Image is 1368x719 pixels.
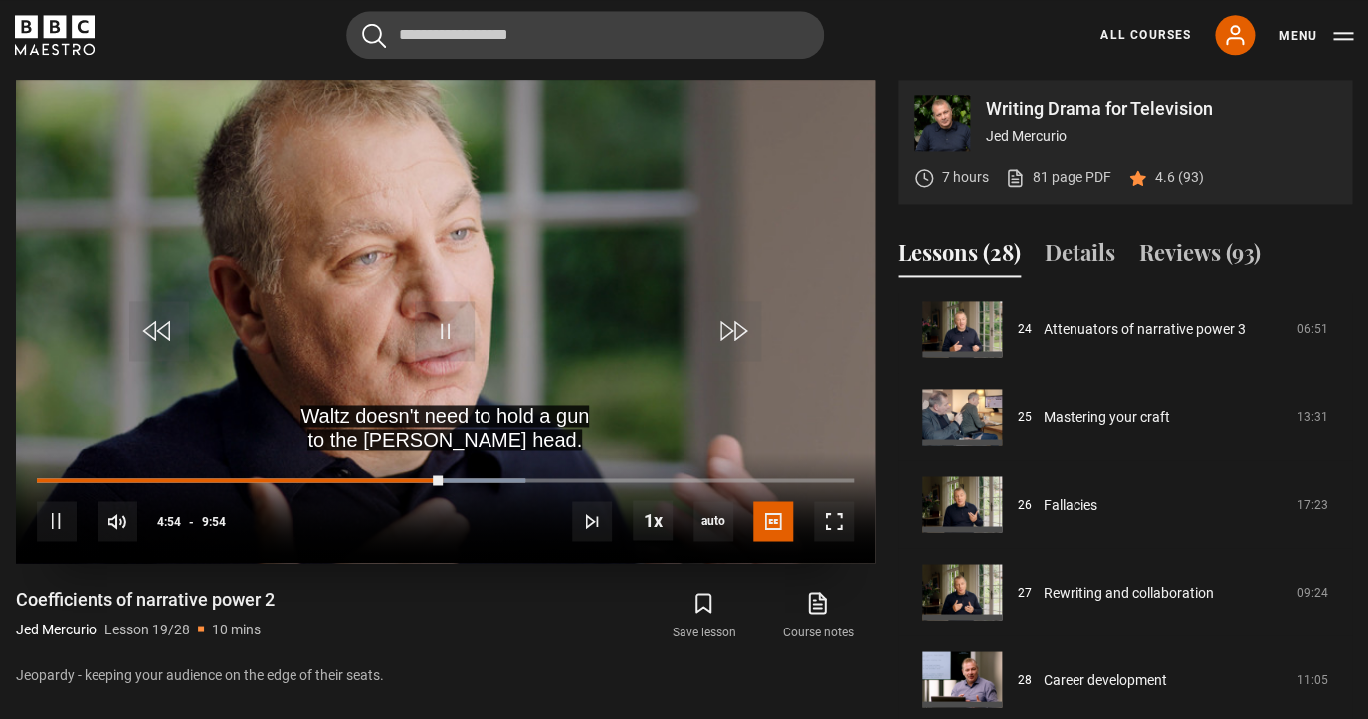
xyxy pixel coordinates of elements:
[16,664,875,685] p: Jeopardy - keeping your audience on the edge of their seats.
[346,11,824,59] input: Search
[189,514,194,528] span: -
[104,619,190,639] p: Lesson 19/28
[1100,26,1191,44] a: All Courses
[157,503,181,539] span: 4:54
[362,23,386,48] button: Submit the search query
[1044,319,1246,340] a: Attenuators of narrative power 3
[761,587,875,644] a: Course notes
[814,501,854,541] button: Fullscreen
[572,501,612,541] button: Next Lesson
[202,503,226,539] span: 9:54
[98,501,137,541] button: Mute
[753,501,793,541] button: Captions
[1044,407,1170,428] a: Mastering your craft
[16,80,875,562] video-js: Video Player
[16,587,275,611] h1: Coefficients of narrative power 2
[898,236,1021,277] button: Lessons (28)
[212,619,261,639] p: 10 mins
[1044,669,1167,690] a: Career development
[37,478,854,482] div: Progress Bar
[1005,167,1111,188] a: 81 page PDF
[693,501,733,541] div: Current quality: 720p
[1155,167,1204,188] p: 4.6 (93)
[633,500,673,540] button: Playback Rate
[37,501,77,541] button: Pause
[647,587,760,644] button: Save lesson
[693,501,733,541] span: auto
[986,100,1336,118] p: Writing Drama for Television
[1278,26,1353,46] button: Toggle navigation
[16,619,97,639] p: Jed Mercurio
[1045,236,1115,277] button: Details
[986,126,1336,147] p: Jed Mercurio
[1044,582,1214,603] a: Rewriting and collaboration
[942,167,989,188] p: 7 hours
[1139,236,1261,277] button: Reviews (93)
[15,15,95,55] svg: BBC Maestro
[1044,494,1097,515] a: Fallacies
